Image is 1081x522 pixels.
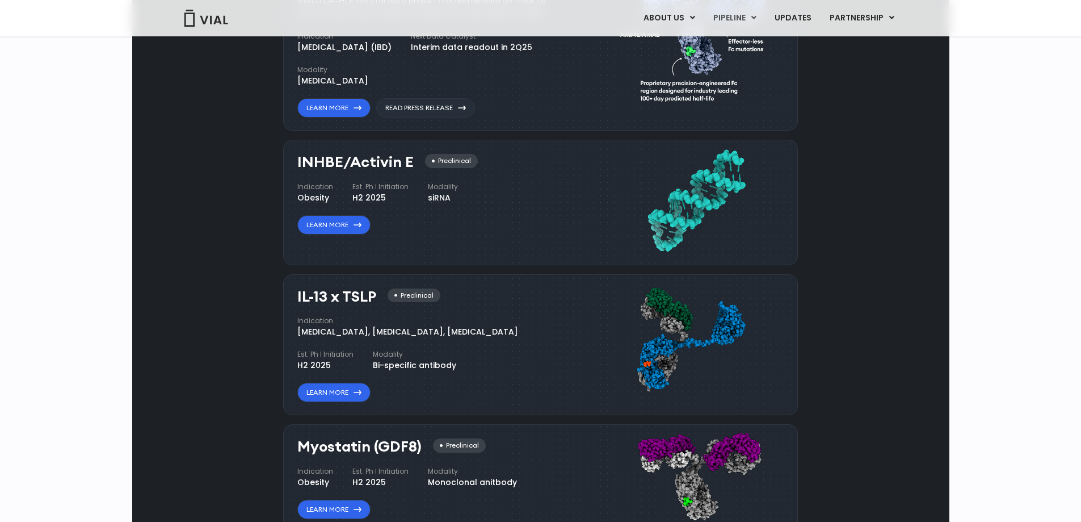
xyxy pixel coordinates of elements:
[352,182,409,192] h4: Est. Ph I Initiation
[297,500,371,519] a: Learn More
[297,98,371,118] a: Learn More
[297,383,371,402] a: Learn More
[373,360,456,371] div: Bi-specific antibody
[297,439,422,455] h3: Myostatin (GDF8)
[704,9,765,28] a: PIPELINEMenu Toggle
[297,75,368,87] div: [MEDICAL_DATA]
[297,215,371,235] a: Learn More
[183,10,229,27] img: Vial Logo
[433,439,486,453] div: Preclinical
[297,316,518,326] h4: Indication
[634,9,704,28] a: ABOUT USMenu Toggle
[376,98,475,118] a: Read Press Release
[297,326,518,338] div: [MEDICAL_DATA], [MEDICAL_DATA], [MEDICAL_DATA]
[297,31,392,41] h4: Indication
[428,477,517,488] div: Monoclonal anitbody
[352,477,409,488] div: H2 2025
[765,9,820,28] a: UPDATES
[388,289,440,303] div: Preclinical
[411,41,532,53] div: Interim data readout in 2Q25
[352,466,409,477] h4: Est. Ph I Initiation
[411,31,532,41] h4: Next Data Catalyst
[297,65,368,75] h4: Modality
[352,192,409,204] div: H2 2025
[297,154,414,170] h3: INHBE/Activin E
[297,41,392,53] div: [MEDICAL_DATA] (IBD)
[428,192,458,204] div: siRNA
[297,349,354,360] h4: Est. Ph I Initiation
[425,154,478,168] div: Preclinical
[297,477,333,488] div: Obesity
[428,466,517,477] h4: Modality
[297,466,333,477] h4: Indication
[297,192,333,204] div: Obesity
[297,182,333,192] h4: Indication
[297,360,354,371] div: H2 2025
[297,289,376,305] h3: IL-13 x TSLP
[373,349,456,360] h4: Modality
[428,182,458,192] h4: Modality
[821,9,903,28] a: PARTNERSHIPMenu Toggle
